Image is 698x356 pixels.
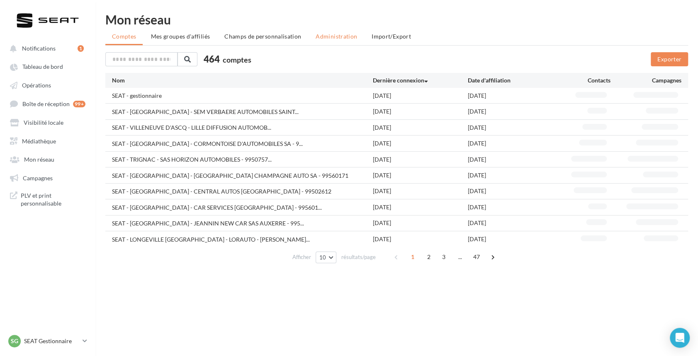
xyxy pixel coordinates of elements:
div: [DATE] [373,124,468,132]
button: 10 [316,252,337,263]
div: [DATE] [468,171,563,179]
span: comptes [223,55,251,64]
div: [DATE] [373,235,468,243]
a: SG SEAT Gestionnaire [7,333,89,349]
a: PLV et print personnalisable [5,188,90,211]
span: PLV et print personnalisable [21,191,85,208]
a: Opérations [5,77,90,92]
button: Exporter [651,52,688,66]
div: Nom [112,76,373,85]
div: Date d'affiliation [468,76,563,85]
div: [DATE] [468,139,563,148]
span: 3 [437,250,450,264]
span: Boîte de réception [22,100,70,107]
a: Visibilité locale [5,114,90,129]
span: SEAT - [GEOGRAPHIC_DATA] - CORMONTOISE D'AUTOMOBILES SA - 9... [112,140,303,148]
span: 2 [422,250,435,264]
div: [DATE] [468,203,563,211]
span: Tableau de bord [22,63,63,70]
span: SEAT - TRIGNAC - SAS HORIZON AUTOMOBILES - 9950757... [112,155,272,164]
div: [DATE] [468,107,563,116]
div: 99+ [73,101,85,107]
div: [DATE] [373,203,468,211]
span: 10 [319,254,326,261]
div: Open Intercom Messenger [670,328,690,348]
button: Notifications 1 [5,41,87,56]
div: [DATE] [468,235,563,243]
div: [DATE] [468,219,563,227]
div: [DATE] [373,187,468,195]
span: Mes groupes d'affiliés [151,33,210,40]
span: Opérations [22,82,51,89]
span: SEAT - [GEOGRAPHIC_DATA] - SEM VERBAERE AUTOMOBILES SAINT... [112,108,299,116]
a: Boîte de réception 99+ [5,96,90,111]
span: SEAT - VILLENEUVE D'ASCQ - LILLE DIFFUSION AUTOMOB... [112,124,271,132]
div: [DATE] [468,155,563,164]
div: SEAT - [GEOGRAPHIC_DATA] - [GEOGRAPHIC_DATA] CHAMPAGNE AUTO SA - 99560171 [112,172,348,180]
div: [DATE] [468,187,563,195]
span: Administration [316,33,357,40]
div: [DATE] [373,107,468,116]
div: [DATE] [373,171,468,179]
span: résultats/page [341,253,375,261]
div: Mon réseau [105,13,688,26]
div: 1 [78,45,84,52]
span: Import/Export [372,33,411,40]
div: SEAT - [GEOGRAPHIC_DATA] - CENTRAL AUTOS [GEOGRAPHIC_DATA] - 99502612 [112,187,331,196]
span: ... [453,250,467,264]
span: 47 [469,250,483,264]
div: [DATE] [373,155,468,164]
div: [DATE] [468,124,563,132]
span: SEAT - [GEOGRAPHIC_DATA] - JEANNIN NEW CAR SAS AUXERRE - 995... [112,219,304,228]
a: Mon réseau [5,151,90,166]
span: SEAT - [GEOGRAPHIC_DATA] - CAR SERVICES [GEOGRAPHIC_DATA] - 995601... [112,203,322,212]
span: Afficher [292,253,311,261]
div: [DATE] [468,92,563,100]
span: SEAT - LONGEVILLE [GEOGRAPHIC_DATA] - LORAUTO - [PERSON_NAME]... [112,235,310,244]
div: [DATE] [373,139,468,148]
span: 1 [406,250,419,264]
div: Contacts [563,76,610,85]
p: SEAT Gestionnaire [24,337,79,345]
span: Mon réseau [24,156,54,163]
div: Dernière connexion [373,76,468,85]
span: Notifications [22,45,56,52]
div: [DATE] [373,219,468,227]
span: SG [11,337,18,345]
a: Tableau de bord [5,59,90,74]
a: Campagnes [5,170,90,185]
div: [DATE] [373,92,468,100]
span: Médiathèque [22,137,56,144]
span: Campagnes [23,174,53,181]
div: SEAT - gestionnaire [112,92,162,100]
span: Visibilité locale [24,119,63,126]
div: Campagnes [610,76,681,85]
span: Champs de personnalisation [224,33,301,40]
span: 464 [204,53,220,65]
a: Médiathèque [5,133,90,148]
